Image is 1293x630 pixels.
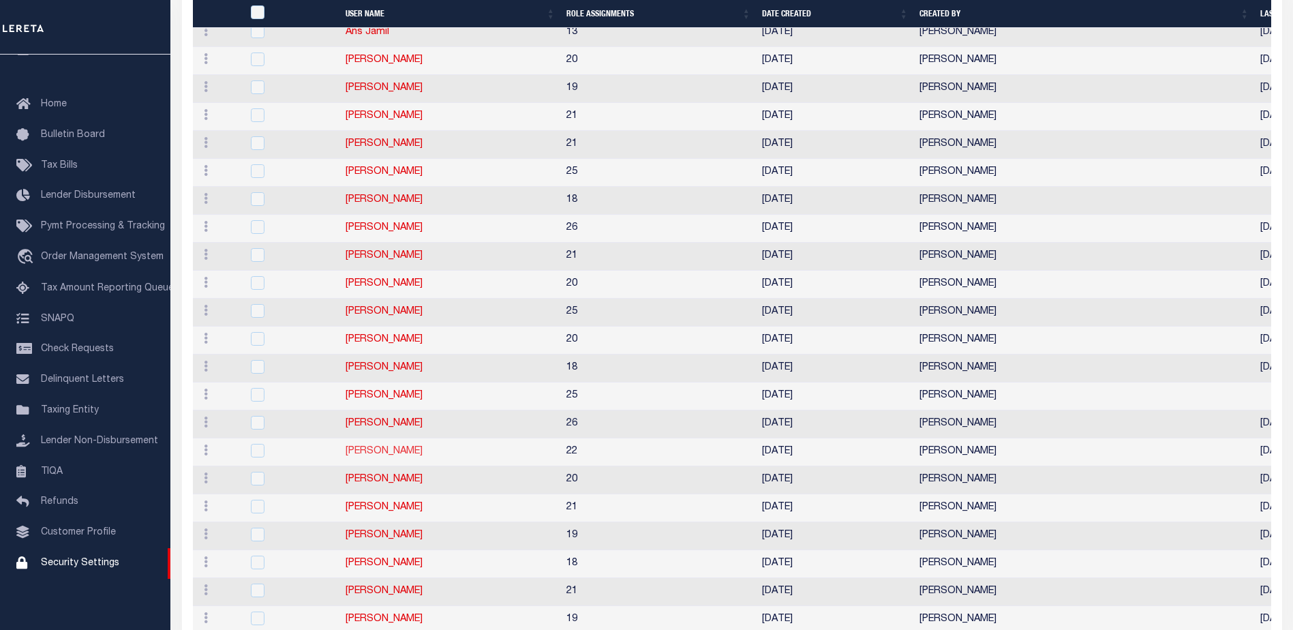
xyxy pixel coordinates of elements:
[561,410,757,438] td: 26
[561,187,757,215] td: 18
[757,75,914,103] td: [DATE]
[41,100,67,109] span: Home
[346,614,423,624] a: [PERSON_NAME]
[561,466,757,494] td: 20
[41,466,63,476] span: TIQA
[346,558,423,568] a: [PERSON_NAME]
[914,271,1255,299] td: [PERSON_NAME]
[41,314,74,323] span: SNAPQ
[41,130,105,140] span: Bulletin Board
[914,494,1255,522] td: [PERSON_NAME]
[561,47,757,75] td: 20
[41,436,158,446] span: Lender Non-Disbursement
[914,578,1255,606] td: [PERSON_NAME]
[757,271,914,299] td: [DATE]
[346,419,423,428] a: [PERSON_NAME]
[757,103,914,131] td: [DATE]
[346,363,423,372] a: [PERSON_NAME]
[346,279,423,288] a: [PERSON_NAME]
[757,578,914,606] td: [DATE]
[346,167,423,177] a: [PERSON_NAME]
[41,222,165,231] span: Pymt Processing & Tracking
[914,299,1255,327] td: [PERSON_NAME]
[561,159,757,187] td: 25
[914,47,1255,75] td: [PERSON_NAME]
[561,243,757,271] td: 21
[346,335,423,344] a: [PERSON_NAME]
[41,161,78,170] span: Tax Bills
[561,578,757,606] td: 21
[757,410,914,438] td: [DATE]
[41,375,124,385] span: Delinquent Letters
[757,47,914,75] td: [DATE]
[757,215,914,243] td: [DATE]
[914,550,1255,578] td: [PERSON_NAME]
[914,382,1255,410] td: [PERSON_NAME]
[757,466,914,494] td: [DATE]
[757,187,914,215] td: [DATE]
[914,327,1255,355] td: [PERSON_NAME]
[41,344,114,354] span: Check Requests
[914,103,1255,131] td: [PERSON_NAME]
[561,75,757,103] td: 19
[561,522,757,550] td: 19
[561,103,757,131] td: 21
[346,55,423,65] a: [PERSON_NAME]
[914,438,1255,466] td: [PERSON_NAME]
[346,223,423,232] a: [PERSON_NAME]
[346,391,423,400] a: [PERSON_NAME]
[561,438,757,466] td: 22
[41,528,116,537] span: Customer Profile
[757,494,914,522] td: [DATE]
[914,131,1255,159] td: [PERSON_NAME]
[914,355,1255,382] td: [PERSON_NAME]
[561,355,757,382] td: 18
[41,406,99,415] span: Taxing Entity
[346,83,423,93] a: [PERSON_NAME]
[757,243,914,271] td: [DATE]
[914,243,1255,271] td: [PERSON_NAME]
[757,131,914,159] td: [DATE]
[757,522,914,550] td: [DATE]
[346,447,423,456] a: [PERSON_NAME]
[41,497,78,507] span: Refunds
[561,382,757,410] td: 25
[41,191,136,200] span: Lender Disbursement
[914,75,1255,103] td: [PERSON_NAME]
[346,502,423,512] a: [PERSON_NAME]
[561,271,757,299] td: 20
[757,299,914,327] td: [DATE]
[757,382,914,410] td: [DATE]
[346,195,423,205] a: [PERSON_NAME]
[914,410,1255,438] td: [PERSON_NAME]
[16,249,38,267] i: travel_explore
[561,327,757,355] td: 20
[346,111,423,121] a: [PERSON_NAME]
[346,530,423,540] a: [PERSON_NAME]
[914,466,1255,494] td: [PERSON_NAME]
[346,307,423,316] a: [PERSON_NAME]
[41,252,164,262] span: Order Management System
[561,215,757,243] td: 26
[561,550,757,578] td: 18
[346,586,423,596] a: [PERSON_NAME]
[561,299,757,327] td: 25
[757,159,914,187] td: [DATE]
[346,139,423,149] a: [PERSON_NAME]
[561,494,757,522] td: 21
[41,284,174,293] span: Tax Amount Reporting Queue
[757,550,914,578] td: [DATE]
[914,215,1255,243] td: [PERSON_NAME]
[914,187,1255,215] td: [PERSON_NAME]
[346,251,423,260] a: [PERSON_NAME]
[346,475,423,484] a: [PERSON_NAME]
[914,159,1255,187] td: [PERSON_NAME]
[757,327,914,355] td: [DATE]
[757,355,914,382] td: [DATE]
[757,438,914,466] td: [DATE]
[41,558,119,568] span: Security Settings
[914,522,1255,550] td: [PERSON_NAME]
[561,131,757,159] td: 21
